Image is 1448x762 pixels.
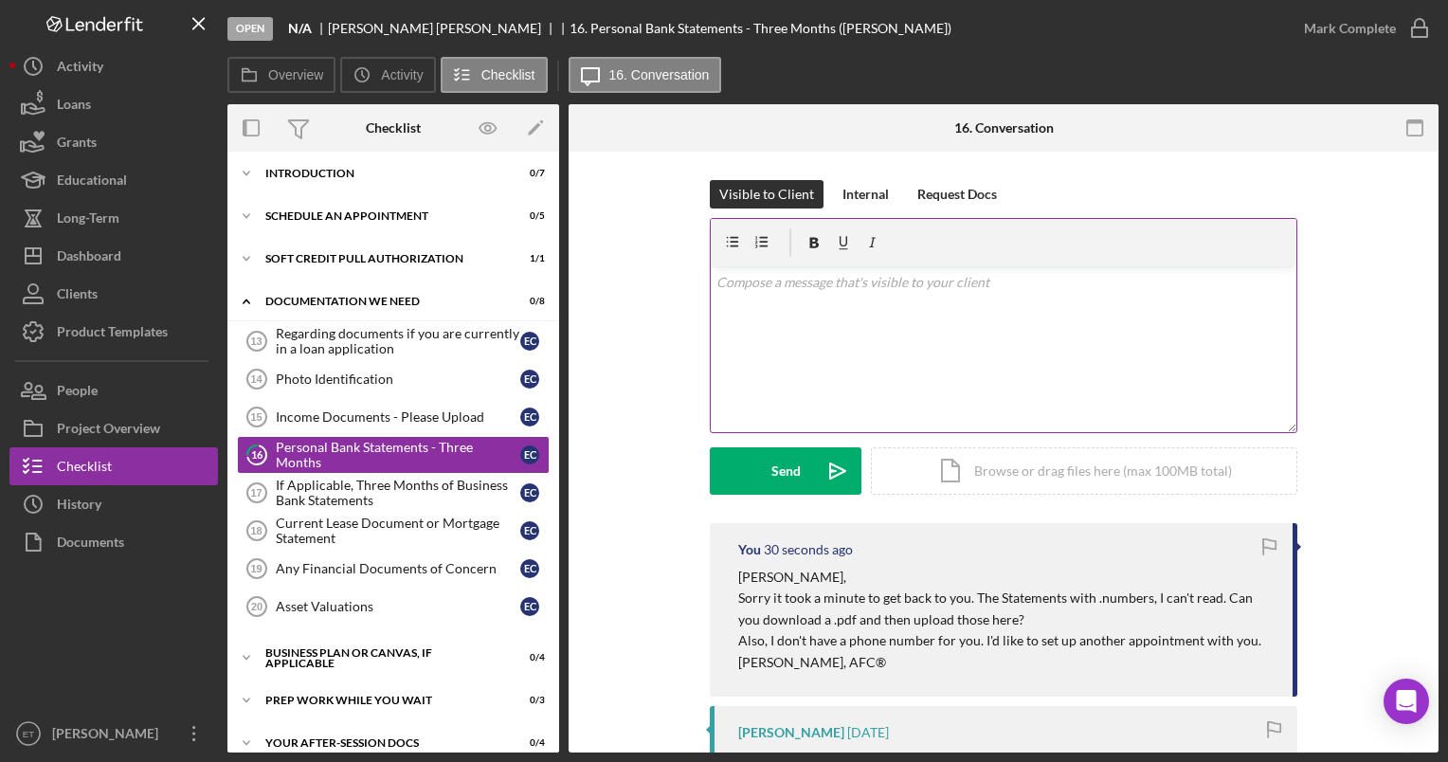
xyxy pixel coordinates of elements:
div: Long-Term [57,199,119,242]
button: Request Docs [908,180,1006,209]
button: Checklist [441,57,548,93]
tspan: 13 [250,336,262,347]
button: History [9,485,218,523]
div: 1 / 1 [511,253,545,264]
button: Project Overview [9,409,218,447]
div: E C [520,408,539,426]
tspan: 18 [250,525,262,536]
div: Introduction [265,168,498,179]
div: If Applicable, Three Months of Business Bank Statements [276,478,520,508]
div: Open Intercom Messenger [1384,679,1429,724]
button: Grants [9,123,218,161]
button: People [9,372,218,409]
div: E C [520,597,539,616]
div: Send [771,447,801,495]
a: 14Photo IdentificationEC [237,360,550,398]
div: E C [520,483,539,502]
div: 16. Personal Bank Statements - Three Months ([PERSON_NAME]) [570,21,951,36]
p: Sorry it took a minute to get back to you. The Statements with .numbers, I can't read. Can you do... [738,588,1274,630]
div: [PERSON_NAME] [738,725,844,740]
div: History [57,485,101,528]
div: Mark Complete [1304,9,1396,47]
div: 16. Conversation [954,120,1054,136]
div: Checklist [366,120,421,136]
div: 0 / 5 [511,210,545,222]
div: Prep Work While You Wait [265,695,498,706]
div: Product Templates [57,313,168,355]
div: Business Plan or Canvas, if applicable [265,647,498,669]
div: E C [520,370,539,389]
button: Visible to Client [710,180,824,209]
text: ET [23,729,34,739]
button: Send [710,447,861,495]
div: Loans [57,85,91,128]
div: Regarding documents if you are currently in a loan application [276,326,520,356]
button: Activity [9,47,218,85]
p: Also, I don't have a phone number for you. I'd like to set up another appointment with you. [738,630,1274,651]
button: Mark Complete [1285,9,1439,47]
button: Activity [340,57,435,93]
div: Internal [842,180,889,209]
tspan: 15 [250,411,262,423]
div: Any Financial Documents of Concern [276,561,520,576]
tspan: 14 [250,373,262,385]
div: Visible to Client [719,180,814,209]
button: Loans [9,85,218,123]
a: Product Templates [9,313,218,351]
div: Schedule An Appointment [265,210,498,222]
p: [PERSON_NAME], [738,567,1274,588]
label: Checklist [481,67,535,82]
div: Checklist [57,447,112,490]
div: [PERSON_NAME] [47,715,171,757]
tspan: 16 [251,448,263,461]
div: E C [520,445,539,464]
b: N/A [288,21,312,36]
p: [PERSON_NAME], AFC® [738,652,1274,673]
button: Internal [833,180,898,209]
div: Open [227,17,273,41]
div: Project Overview [57,409,160,452]
div: Your After-Session Docs [265,737,498,749]
a: 17If Applicable, Three Months of Business Bank StatementsEC [237,474,550,512]
button: Dashboard [9,237,218,275]
label: Activity [381,67,423,82]
a: 13Regarding documents if you are currently in a loan applicationEC [237,322,550,360]
tspan: 17 [250,487,262,499]
div: Personal Bank Statements - Three Months [276,440,520,470]
a: 19Any Financial Documents of ConcernEC [237,550,550,588]
div: Dashboard [57,237,121,280]
button: 16. Conversation [569,57,722,93]
button: Checklist [9,447,218,485]
button: Long-Term [9,199,218,237]
div: Request Docs [917,180,997,209]
button: Overview [227,57,335,93]
div: [PERSON_NAME] [PERSON_NAME] [328,21,557,36]
div: Income Documents - Please Upload [276,409,520,425]
a: 15Income Documents - Please UploadEC [237,398,550,436]
button: Educational [9,161,218,199]
a: 20Asset ValuationsEC [237,588,550,626]
div: 0 / 8 [511,296,545,307]
tspan: 20 [251,601,262,612]
label: Overview [268,67,323,82]
div: Documentation We Need [265,296,498,307]
a: 16Personal Bank Statements - Three MonthsEC [237,436,550,474]
div: Clients [57,275,98,317]
div: You [738,542,761,557]
button: Clients [9,275,218,313]
tspan: 19 [250,563,262,574]
div: 0 / 3 [511,695,545,706]
div: Photo Identification [276,372,520,387]
div: Activity [57,47,103,90]
div: 0 / 4 [511,737,545,749]
button: Documents [9,523,218,561]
